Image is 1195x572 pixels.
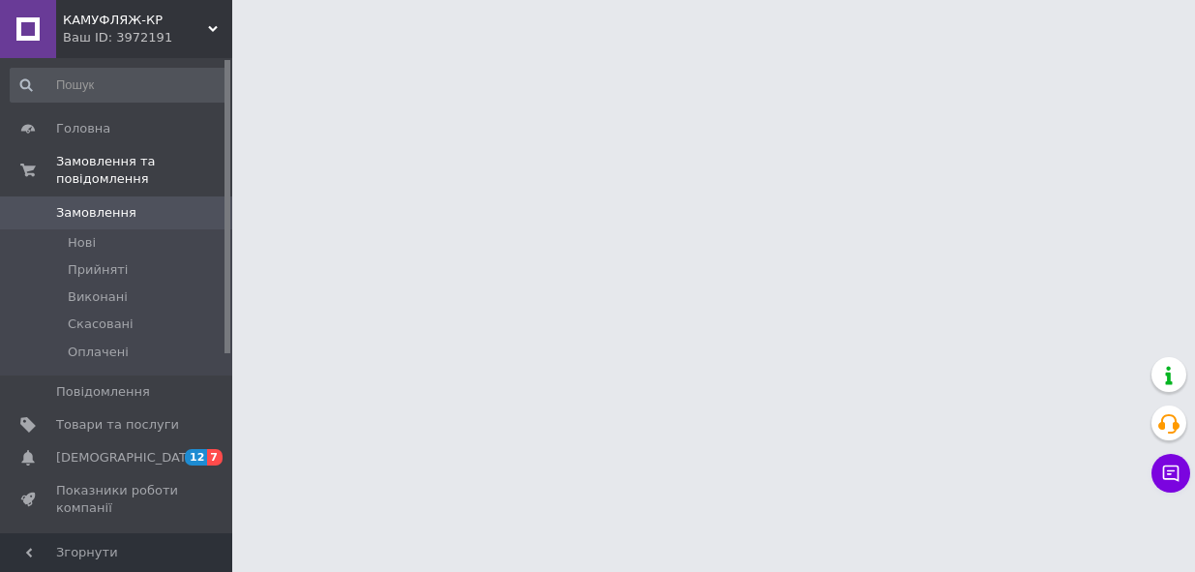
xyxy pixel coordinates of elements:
span: 7 [207,449,223,466]
span: Головна [56,120,110,137]
div: Ваш ID: 3972191 [63,29,232,46]
span: КАМУФЛЯЖ-КР [63,12,208,29]
span: Повідомлення [56,383,150,401]
span: Скасовані [68,316,134,333]
span: Прийняті [68,261,128,279]
span: [DEMOGRAPHIC_DATA] [56,449,199,467]
span: 12 [185,449,207,466]
span: Товари та послуги [56,416,179,434]
span: Замовлення та повідомлення [56,153,232,188]
span: Оплачені [68,344,129,361]
span: Показники роботи компанії [56,482,179,517]
span: Нові [68,234,96,252]
button: Чат з покупцем [1151,454,1190,493]
span: Замовлення [56,204,136,222]
input: Пошук [10,68,227,103]
span: Виконані [68,288,128,306]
